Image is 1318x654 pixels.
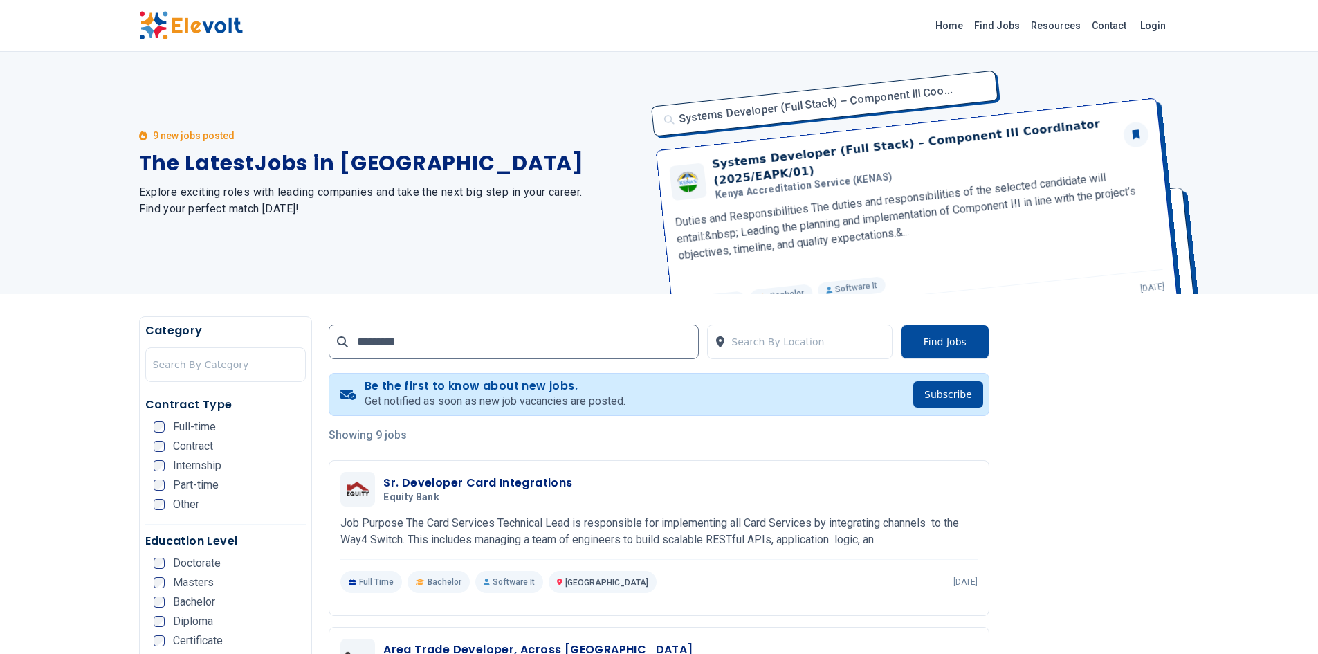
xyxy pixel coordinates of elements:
iframe: Chat Widget [1249,588,1318,654]
button: Find Jobs [901,325,989,359]
p: [DATE] [953,576,978,588]
span: Equity Bank [383,491,439,504]
p: Full Time [340,571,402,593]
a: Resources [1025,15,1086,37]
input: Other [154,499,165,510]
span: Masters [173,577,214,588]
span: Doctorate [173,558,221,569]
h4: Be the first to know about new jobs. [365,379,625,393]
span: Bachelor [428,576,461,588]
h1: The Latest Jobs in [GEOGRAPHIC_DATA] [139,151,643,176]
input: Full-time [154,421,165,433]
input: Contract [154,441,165,452]
span: Bachelor [173,597,215,608]
a: Equity BankSr. Developer Card IntegrationsEquity BankJob Purpose The Card Services Technical Lead... [340,472,978,593]
p: 9 new jobs posted [153,129,235,143]
p: Job Purpose The Card Services Technical Lead is responsible for implementing all Card Services by... [340,515,978,548]
h3: Sr. Developer Card Integrations [383,475,572,491]
a: Login [1132,12,1174,39]
h5: Education Level [145,533,306,549]
span: Contract [173,441,213,452]
span: Diploma [173,616,213,627]
span: Internship [173,460,221,471]
span: Certificate [173,635,223,646]
input: Masters [154,577,165,588]
input: Doctorate [154,558,165,569]
a: Contact [1086,15,1132,37]
img: Elevolt [139,11,243,40]
input: Internship [154,460,165,471]
input: Bachelor [154,597,165,608]
input: Part-time [154,480,165,491]
p: Showing 9 jobs [329,427,989,444]
span: Part-time [173,480,219,491]
p: Get notified as soon as new job vacancies are posted. [365,393,625,410]
input: Certificate [154,635,165,646]
input: Diploma [154,616,165,627]
a: Home [930,15,969,37]
h2: Explore exciting roles with leading companies and take the next big step in your career. Find you... [139,184,643,217]
img: Equity Bank [344,480,372,499]
span: [GEOGRAPHIC_DATA] [565,578,648,588]
h5: Contract Type [145,397,306,413]
span: Full-time [173,421,216,433]
p: Software It [475,571,543,593]
h5: Category [145,323,306,339]
span: Other [173,499,199,510]
button: Subscribe [913,381,983,408]
a: Find Jobs [969,15,1025,37]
